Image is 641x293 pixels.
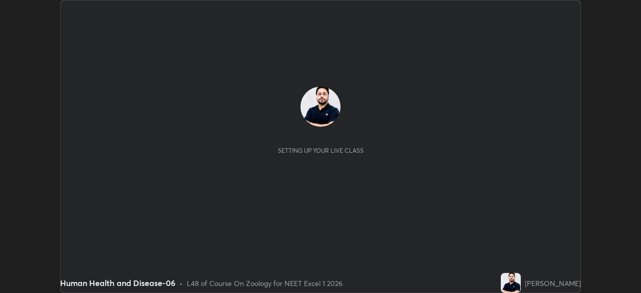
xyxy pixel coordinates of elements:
img: e939dec78aec4a798ee8b8f1da9afb5d.jpg [501,273,521,293]
div: Setting up your live class [278,147,364,154]
div: L48 of Course On Zoology for NEET Excel 1 2026 [187,278,343,288]
img: e939dec78aec4a798ee8b8f1da9afb5d.jpg [300,87,341,127]
div: • [179,278,183,288]
div: Human Health and Disease-06 [60,277,175,289]
div: [PERSON_NAME] [525,278,581,288]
